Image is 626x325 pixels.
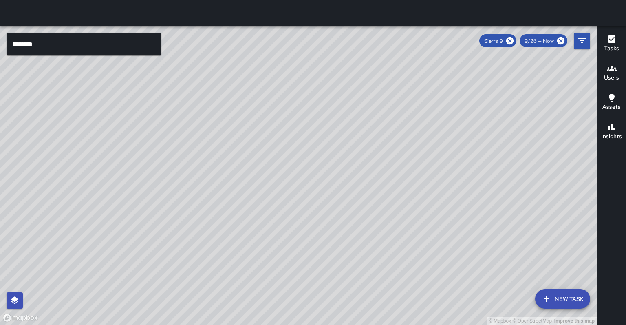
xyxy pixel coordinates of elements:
button: Assets [597,88,626,117]
button: Filters [574,33,590,49]
button: Users [597,59,626,88]
h6: Users [604,73,619,82]
button: Tasks [597,29,626,59]
div: Sierra 9 [479,34,516,47]
h6: Insights [601,132,622,141]
button: Insights [597,117,626,147]
span: Sierra 9 [479,38,508,44]
div: 9/26 — Now [520,34,567,47]
span: 9/26 — Now [520,38,559,44]
h6: Tasks [604,44,619,53]
h6: Assets [602,103,621,112]
button: New Task [535,289,590,309]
